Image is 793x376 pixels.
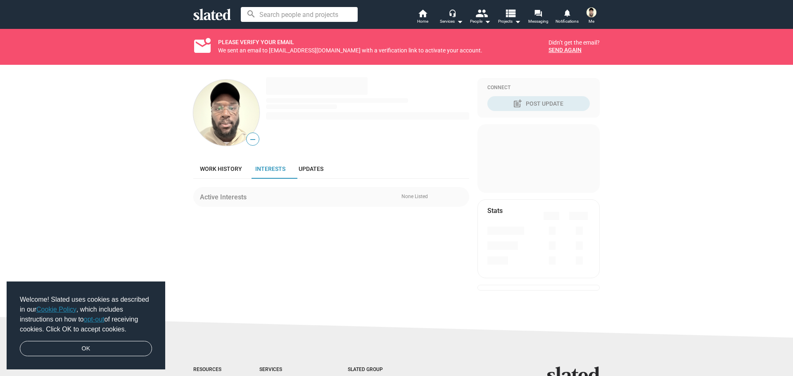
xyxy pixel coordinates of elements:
div: Resources [193,367,226,373]
a: Home [408,8,437,26]
div: We sent an email to [EMAIL_ADDRESS][DOMAIN_NAME] with a verification link to activate your account. [218,47,542,54]
span: Projects [498,17,521,26]
span: Messaging [528,17,548,26]
span: Updates [299,166,323,172]
img: Joshua Oremule [586,7,596,17]
span: Welcome! Slated uses cookies as described in our , which includes instructions on how to of recei... [20,295,152,334]
div: Didn’t get the email? [548,39,600,47]
a: opt-out [84,316,104,323]
span: — [247,134,259,145]
a: Messaging [524,8,553,26]
mat-icon: arrow_drop_down [455,17,465,26]
mat-icon: mark_email_unread [192,41,212,51]
mat-icon: notifications [563,9,571,17]
span: Notifications [556,17,579,26]
a: dismiss cookie message [20,341,152,357]
mat-icon: post_add [513,99,522,109]
mat-icon: home [418,8,427,18]
a: Updates [292,159,330,179]
mat-card-title: Stats [487,206,503,215]
mat-icon: arrow_drop_down [513,17,522,26]
a: Interests [249,159,292,179]
button: Joshua OremuleMe [582,6,601,27]
span: Home [417,17,428,26]
div: PLEASE VERIFY YOUR EMAIL [218,37,542,46]
mat-icon: arrow_drop_down [482,17,492,26]
div: Services [440,17,463,26]
button: Send again [548,47,582,53]
span: Work history [200,166,242,172]
button: Services [437,8,466,26]
div: Post Update [514,96,563,111]
div: People [470,17,491,26]
a: Cookie Policy [36,306,76,313]
span: Interests [255,166,285,172]
div: None Listed [401,194,466,200]
button: People [466,8,495,26]
button: Projects [495,8,524,26]
div: Connect [487,85,590,91]
a: Notifications [553,8,582,26]
div: cookieconsent [7,281,165,370]
mat-icon: headset_mic [449,9,456,17]
div: Slated Group [348,367,404,373]
div: Active Interests [200,193,250,201]
a: Work history [193,159,249,179]
button: Post Update [487,96,590,111]
mat-icon: view_list [504,7,516,19]
div: Services [259,367,315,373]
mat-icon: forum [534,9,542,17]
input: Search people and projects [241,7,358,22]
span: Me [589,17,594,26]
mat-icon: people [475,7,487,19]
